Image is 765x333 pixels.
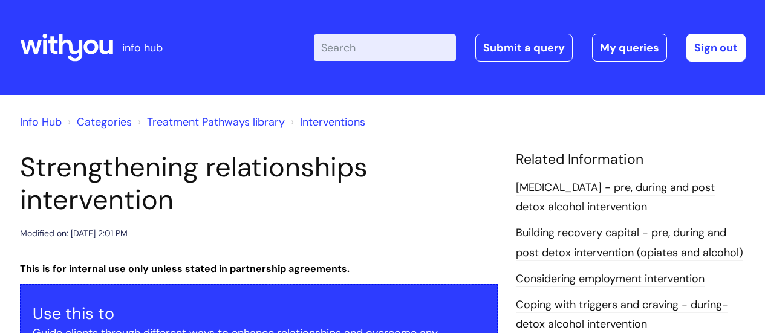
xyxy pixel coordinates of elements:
li: Interventions [288,112,365,132]
div: Modified on: [DATE] 2:01 PM [20,226,128,241]
a: Considering employment intervention [516,271,705,287]
h3: Use this to [33,304,485,323]
h1: Strengthening relationships intervention [20,151,498,216]
li: Solution home [65,112,132,132]
div: | - [314,34,746,62]
p: info hub [122,38,163,57]
a: Submit a query [475,34,573,62]
a: Coping with triggers and craving - during-detox alcohol intervention [516,297,728,332]
a: Categories [77,115,132,129]
a: Interventions [300,115,365,129]
a: [MEDICAL_DATA] - pre, during and post detox alcohol intervention [516,180,715,215]
a: Building recovery capital - pre, during and post detox intervention (opiates and alcohol) [516,225,743,260]
a: Treatment Pathways library [147,115,285,129]
a: Info Hub [20,115,62,129]
a: My queries [592,34,667,62]
input: Search [314,34,456,61]
li: Treatment Pathways library [135,112,285,132]
strong: This is for internal use only unless stated in partnership agreements. [20,262,350,275]
a: Sign out [686,34,746,62]
h4: Related Information [516,151,746,168]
